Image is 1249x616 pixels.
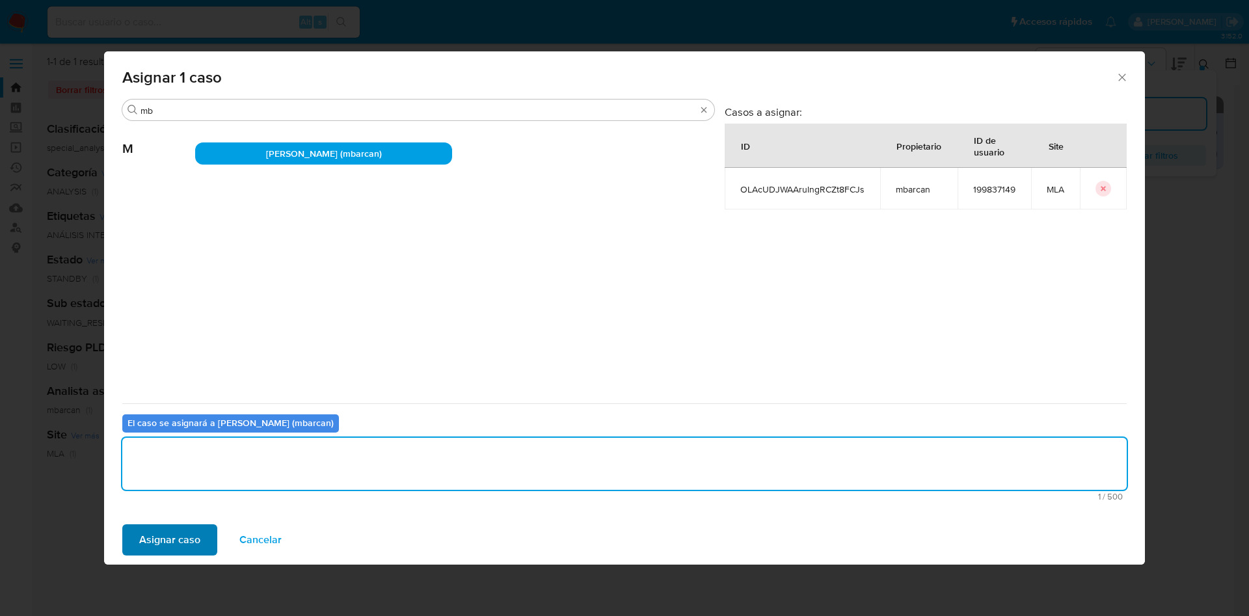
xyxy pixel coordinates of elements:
div: Site [1033,130,1079,161]
div: [PERSON_NAME] (mbarcan) [195,142,452,165]
button: Buscar [128,105,138,115]
span: mbarcan [896,183,942,195]
button: Asignar caso [122,524,217,556]
button: Cerrar ventana [1116,71,1127,83]
span: 199837149 [973,183,1015,195]
span: Asignar 1 caso [122,70,1116,85]
b: El caso se asignará a [PERSON_NAME] (mbarcan) [128,416,334,429]
span: Cancelar [239,526,282,554]
button: icon-button [1095,181,1111,196]
input: Buscar analista [141,105,696,116]
span: MLA [1047,183,1064,195]
h3: Casos a asignar: [725,105,1127,118]
div: Propietario [881,130,957,161]
span: OLAcUDJWAArulngRCZt8FCJs [740,183,865,195]
div: assign-modal [104,51,1145,565]
span: Asignar caso [139,526,200,554]
span: Máximo 500 caracteres [126,492,1123,501]
div: ID [725,130,766,161]
div: ID de usuario [958,124,1030,167]
span: [PERSON_NAME] (mbarcan) [266,147,382,160]
button: Cancelar [222,524,299,556]
button: Borrar [699,105,709,115]
span: M [122,122,195,157]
